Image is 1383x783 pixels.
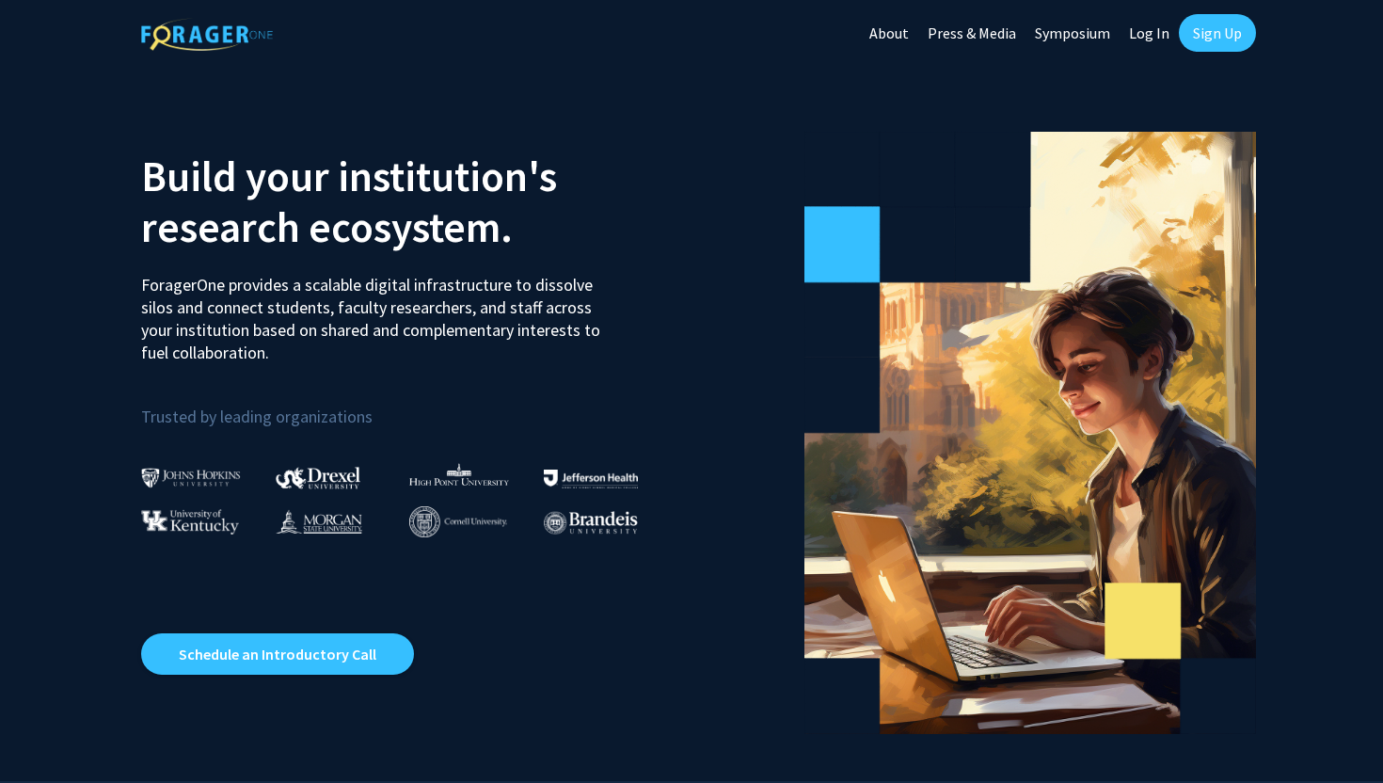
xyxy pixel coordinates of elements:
img: University of Kentucky [141,509,239,535]
p: ForagerOne provides a scalable digital infrastructure to dissolve silos and connect students, fac... [141,260,613,364]
img: Cornell University [409,506,507,537]
a: Sign Up [1179,14,1256,52]
img: Brandeis University [544,511,638,535]
img: Morgan State University [276,509,362,534]
img: Johns Hopkins University [141,468,241,487]
iframe: Chat [14,698,80,769]
a: Opens in a new tab [141,633,414,675]
p: Trusted by leading organizations [141,379,677,431]
img: Drexel University [276,467,360,488]
h2: Build your institution's research ecosystem. [141,151,677,252]
img: Thomas Jefferson University [544,470,638,487]
img: High Point University [409,463,509,486]
img: ForagerOne Logo [141,18,273,51]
